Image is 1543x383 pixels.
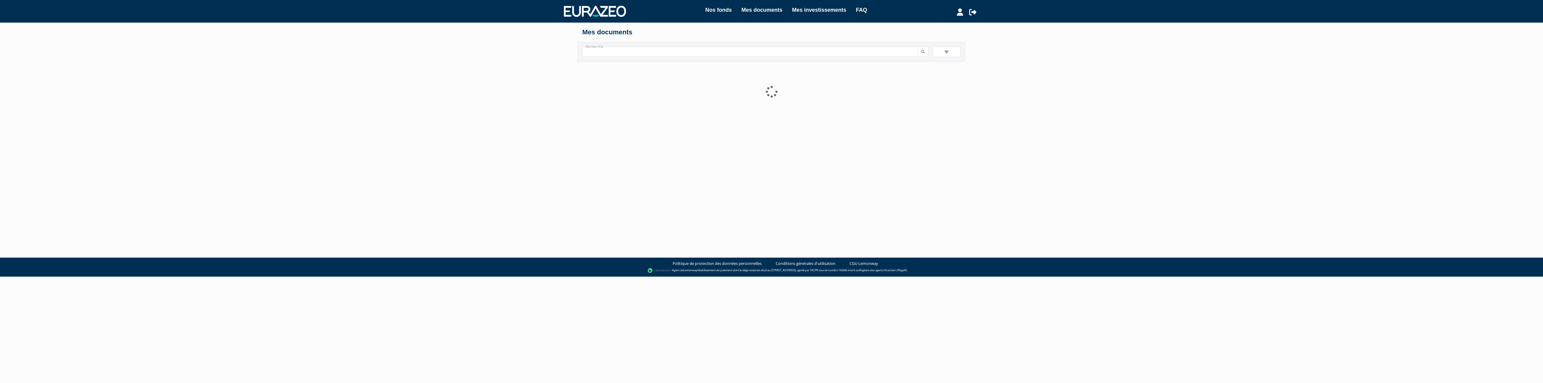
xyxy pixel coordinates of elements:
a: Registre des agents financiers (Regafi) [859,268,907,272]
a: CGU Lemonway [850,261,878,266]
a: FAQ [856,6,867,14]
a: Politique de protection des données personnelles [673,261,762,266]
h4: Mes documents [582,29,961,36]
img: 1732889491-logotype_eurazeo_blanc_rvb.png [564,6,626,17]
div: - Agent de (établissement de paiement dont le siège social est situé au [STREET_ADDRESS], agréé p... [6,268,1537,274]
a: Nos fonds [705,6,732,14]
a: Mes documents [741,6,782,14]
img: filter.svg [944,49,949,55]
a: Mes investissements [792,6,846,14]
a: Conditions générales d'utilisation [776,261,835,266]
img: logo-lemonway.png [648,268,671,274]
input: Recherche [583,47,918,57]
a: Lemonway [684,268,697,272]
